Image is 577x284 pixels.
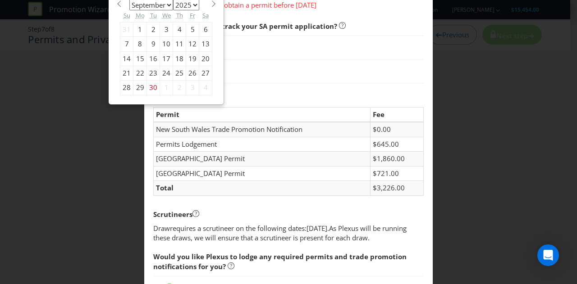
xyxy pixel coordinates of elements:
div: 5 [186,22,199,36]
div: 11 [173,37,186,51]
div: 1 [133,22,147,36]
abbr: Saturday [202,11,209,19]
abbr: Tuesday [150,11,157,19]
td: $721.00 [371,166,424,180]
div: 25 [173,66,186,81]
div: 4 [199,81,212,95]
span: [DATE] [307,224,327,233]
div: 29 [133,81,147,95]
div: 4 [173,22,186,36]
p: Permit fees: [153,93,424,102]
div: Open Intercom Messenger [537,244,559,266]
abbr: Friday [190,11,195,19]
td: [GEOGRAPHIC_DATA] Permit [154,152,371,166]
div: 12 [186,37,199,51]
div: 7 [120,37,133,51]
div: 31 [120,22,133,36]
td: $0.00 [371,122,424,137]
div: 30 [147,81,160,95]
div: 13 [199,37,212,51]
div: 17 [160,51,173,66]
td: $3,226.00 [371,181,424,195]
abbr: Thursday [176,11,183,19]
td: Permit [154,107,371,122]
div: 2 [147,22,160,36]
span: Scrutineers [153,210,192,219]
div: 23 [147,66,160,81]
td: $1,860.00 [371,152,424,166]
div: 18 [173,51,186,66]
div: 27 [199,66,212,81]
div: 3 [186,81,199,95]
abbr: Wednesday [162,11,171,19]
div: 2 [173,81,186,95]
td: $645.00 [371,137,424,151]
div: 22 [133,66,147,81]
div: 14 [120,51,133,66]
span: . [327,224,329,233]
span: Do you want to fast track your SA permit application? [153,22,337,31]
div: 1 [160,81,173,95]
div: 9 [147,37,160,51]
td: Fee [371,107,424,122]
div: 3 [160,22,173,36]
td: Permits Lodgement [154,137,371,151]
div: 28 [120,81,133,95]
div: 15 [133,51,147,66]
div: 6 [199,22,212,36]
div: 16 [147,51,160,66]
div: 24 [160,66,173,81]
span: As Plexus will be running these draws, we will ensure that a scrutineer is present for each draw. [153,224,407,242]
span: requires a scrutineer on the following dates: [170,224,307,233]
div: 26 [186,66,199,81]
div: 19 [186,51,199,66]
abbr: Monday [136,11,145,19]
abbr: Sunday [124,11,130,19]
div: 8 [133,37,147,51]
span: Draw [153,224,170,233]
strong: Total [156,183,174,192]
div: 21 [120,66,133,81]
div: 20 [199,51,212,66]
div: 10 [160,37,173,51]
span: Would you like Plexus to lodge any required permits and trade promotion notifications for you? [153,252,407,270]
td: New South Wales Trade Promotion Notification [154,122,371,137]
td: [GEOGRAPHIC_DATA] Permit [154,166,371,180]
